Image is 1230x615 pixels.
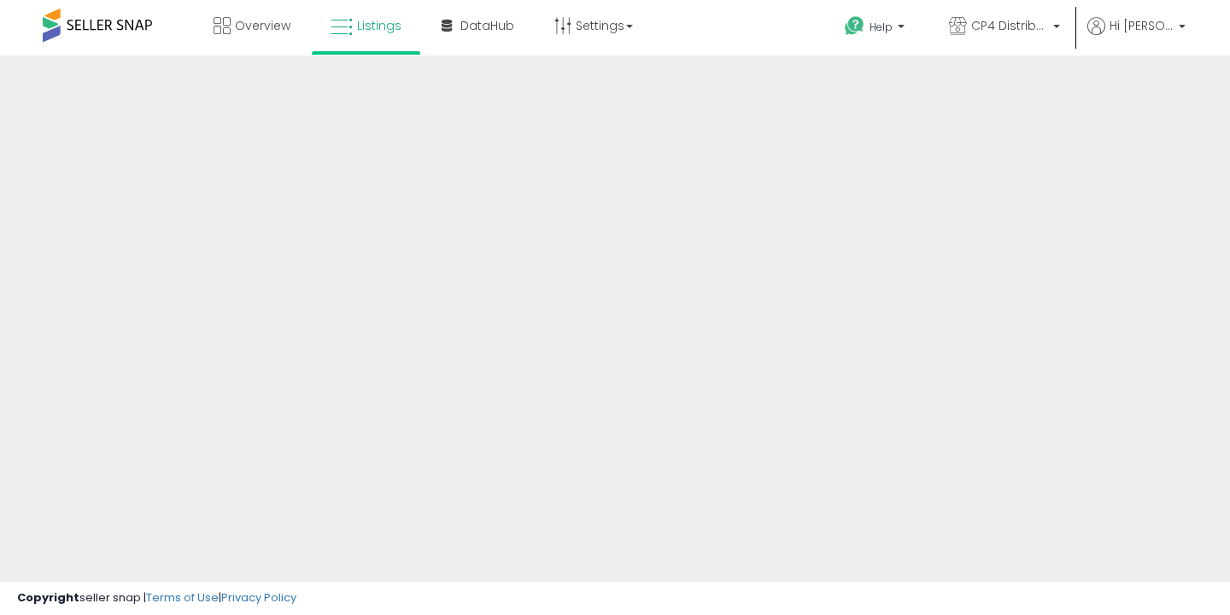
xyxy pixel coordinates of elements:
[971,17,1048,34] span: CP4 Distributors
[235,17,290,34] span: Overview
[357,17,401,34] span: Listings
[831,3,922,56] a: Help
[870,20,893,34] span: Help
[221,589,296,606] a: Privacy Policy
[1087,17,1186,56] a: Hi [PERSON_NAME]
[844,15,865,37] i: Get Help
[17,589,79,606] strong: Copyright
[146,589,219,606] a: Terms of Use
[17,590,296,606] div: seller snap | |
[1110,17,1174,34] span: Hi [PERSON_NAME]
[460,17,514,34] span: DataHub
